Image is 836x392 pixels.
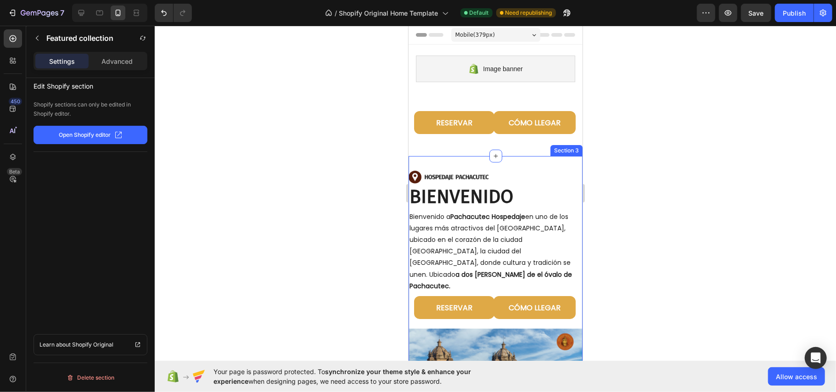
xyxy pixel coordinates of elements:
[60,7,64,18] p: 7
[4,4,68,22] button: 7
[749,9,764,17] span: Save
[34,334,147,355] a: Learn about Shopify Original
[34,370,147,385] button: Delete section
[505,9,552,17] span: Need republishing
[776,372,817,381] span: Allow access
[741,4,771,22] button: Save
[805,347,827,369] div: Open Intercom Messenger
[34,126,147,144] button: Open Shopify editor
[470,9,489,17] span: Default
[9,98,22,105] div: 450
[775,4,814,22] button: Publish
[768,367,825,386] button: Allow access
[339,8,438,18] span: Shopify Original Home Template
[213,368,471,385] span: synchronize your theme style & enhance your experience
[49,56,75,66] p: Settings
[72,340,113,349] p: Shopify Original
[34,100,147,118] p: Shopify sections can only be edited in Shopify editor.
[46,33,113,44] p: Featured collection
[39,340,71,349] p: Learn about
[335,8,337,18] span: /
[59,131,111,139] p: Open Shopify editor
[409,26,583,361] iframe: Design area
[7,168,22,175] div: Beta
[783,8,806,18] div: Publish
[34,78,147,92] p: Edit Shopify section
[101,56,133,66] p: Advanced
[67,372,115,383] div: Delete section
[213,367,507,386] span: Your page is password protected. To when designing pages, we need access to your store password.
[155,4,192,22] div: Undo/Redo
